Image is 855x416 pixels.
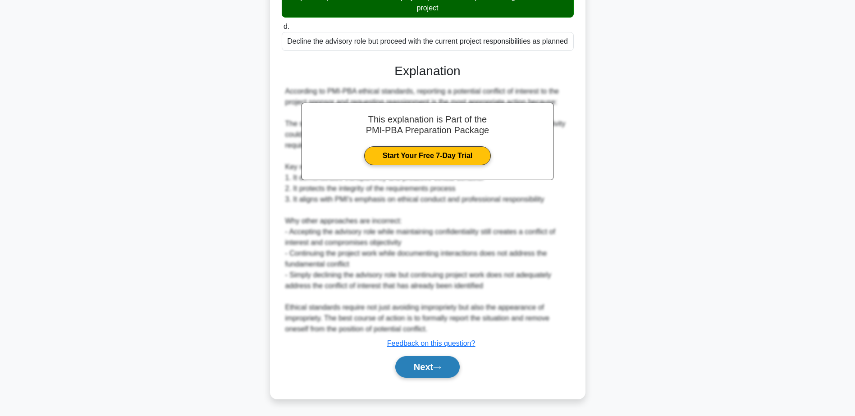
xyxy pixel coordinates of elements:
[285,86,570,335] div: According to PMI-PBA ethical standards, reporting a potential conflict of interest to the project...
[282,32,574,51] div: Decline the advisory role but proceed with the current project responsibilities as planned
[395,356,460,378] button: Next
[283,23,289,30] span: d.
[387,339,476,347] a: Feedback on this question?
[287,63,568,79] h3: Explanation
[364,146,491,165] a: Start Your Free 7-Day Trial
